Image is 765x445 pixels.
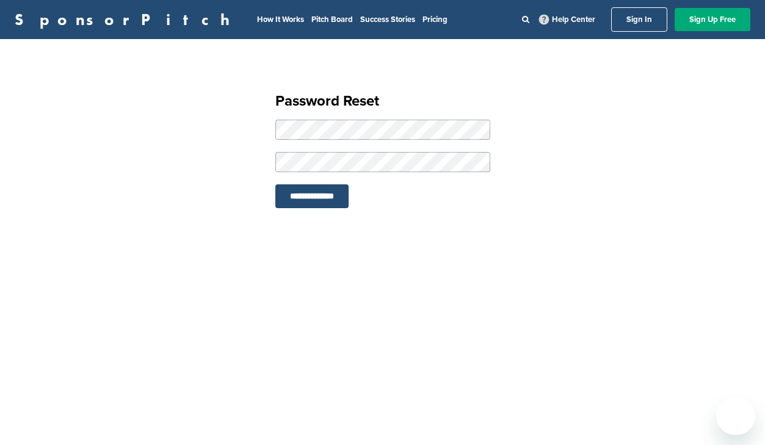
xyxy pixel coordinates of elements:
[360,15,415,24] a: Success Stories
[716,396,755,435] iframe: Button to launch messaging window
[15,12,237,27] a: SponsorPitch
[611,7,667,32] a: Sign In
[537,12,598,27] a: Help Center
[275,90,490,112] h1: Password Reset
[675,8,750,31] a: Sign Up Free
[311,15,353,24] a: Pitch Board
[257,15,304,24] a: How It Works
[422,15,448,24] a: Pricing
